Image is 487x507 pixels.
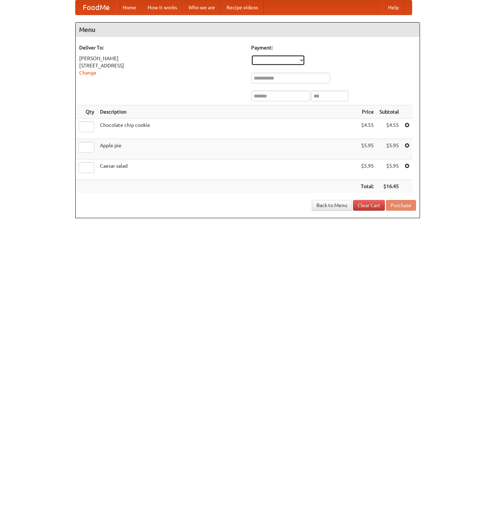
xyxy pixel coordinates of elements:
td: $5.95 [358,139,377,159]
button: Purchase [386,200,416,211]
td: Apple pie [97,139,358,159]
th: Qty [76,105,97,119]
a: Help [382,0,405,15]
td: Caesar salad [97,159,358,180]
td: $5.95 [377,159,402,180]
th: Subtotal [377,105,402,119]
th: $16.45 [377,180,402,193]
h5: Payment: [251,44,416,51]
td: Chocolate chip cookie [97,119,358,139]
a: FoodMe [76,0,117,15]
div: [PERSON_NAME] [79,55,244,62]
a: Who we are [183,0,221,15]
a: Back to Menu [312,200,352,211]
th: Description [97,105,358,119]
a: Clear Cart [353,200,385,211]
a: Change [79,70,96,76]
h5: Deliver To: [79,44,244,51]
a: How it works [142,0,183,15]
th: Price [358,105,377,119]
a: Home [117,0,142,15]
td: $4.55 [377,119,402,139]
th: Total: [358,180,377,193]
td: $5.95 [358,159,377,180]
a: Recipe videos [221,0,264,15]
td: $4.55 [358,119,377,139]
div: [STREET_ADDRESS] [79,62,244,69]
td: $5.95 [377,139,402,159]
h4: Menu [76,23,420,37]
